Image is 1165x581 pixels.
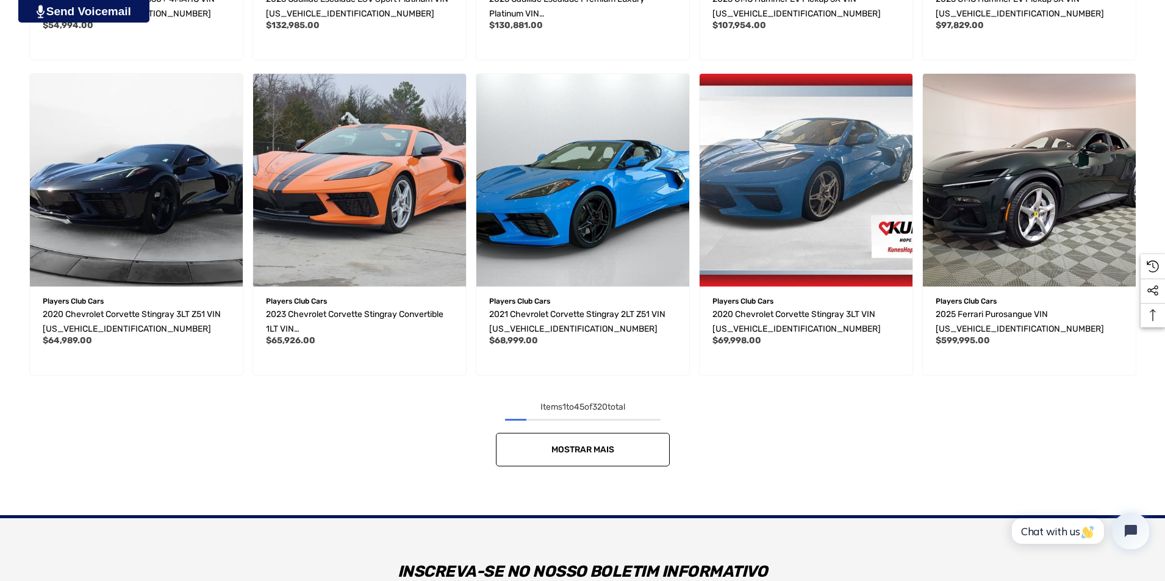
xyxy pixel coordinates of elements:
svg: Recently Viewed [1147,260,1159,273]
a: 2020 Chevrolet Corvette Stingray 3LT Z51 VIN 1G1Y82D4XL5106394,$64,989.00 [30,74,243,287]
img: For Sale: 2020 Chevrolet Corvette Stingray 3LT VIN 1G1Y82D46L5104528 [700,74,912,287]
a: 2020 Chevrolet Corvette Stingray 3LT VIN 1G1Y82D46L5104528,$69,998.00 [700,74,912,287]
img: For Sale: 2020 Chevrolet Corvette Stingray 3LT Z51 VIN 1G1Y82D4XL5106394 [30,74,243,287]
a: 2021 Chevrolet Corvette Stingray 2LT Z51 VIN 1G1YB2D48M5115775,$68,999.00 [489,307,676,337]
img: For Sale: 2025 Ferrari Purosangue VIN ZSG06VTA9S0319580 [923,74,1136,287]
span: 1 [562,402,566,412]
span: $54,994.00 [43,20,93,30]
span: $65,926.00 [266,335,315,346]
span: 2020 Chevrolet Corvette Stingray 3LT VIN [US_VEHICLE_IDENTIFICATION_NUMBER] [712,309,881,334]
span: $132,985.00 [266,20,320,30]
span: 2023 Chevrolet Corvette Stingray Convertible 1LT VIN [US_VEHICLE_IDENTIFICATION_NUMBER] [266,309,443,349]
img: PjwhLS0gR2VuZXJhdG9yOiBHcmF2aXQuaW8gLS0+PHN2ZyB4bWxucz0iaHR0cDovL3d3dy53My5vcmcvMjAwMC9zdmciIHhtb... [37,5,45,18]
a: 2025 Ferrari Purosangue VIN ZSG06VTA9S0319580,$599,995.00 [923,74,1136,287]
img: For Sale: 2021 Chevrolet Corvette Stingray 2LT Z51 VIN 1G1YB2D48M5115775 [476,74,689,287]
svg: Social Media [1147,285,1159,297]
a: 2020 Chevrolet Corvette Stingray 3LT VIN 1G1Y82D46L5104528,$69,998.00 [712,307,900,337]
a: 2023 Chevrolet Corvette Stingray Convertible 1LT VIN 1G1YA3D4XP5140450,$65,926.00 [253,74,466,287]
a: 2025 Ferrari Purosangue VIN ZSG06VTA9S0319580,$599,995.00 [936,307,1123,337]
p: Players Club Cars [489,293,676,309]
span: $97,829.00 [936,20,984,30]
img: For Sale: 2023 Chevrolet Corvette Stingray Convertible 1LT VIN 1G1YA3D4XP5140450 [253,74,466,287]
p: Players Club Cars [936,293,1123,309]
p: Players Club Cars [266,293,453,309]
svg: Top [1141,309,1165,321]
p: Players Club Cars [712,293,900,309]
span: Mostrar mais [551,444,614,455]
span: 2025 Ferrari Purosangue VIN [US_VEHICLE_IDENTIFICATION_NUMBER] [936,309,1104,334]
span: $64,989.00 [43,335,92,346]
span: 45 [574,402,584,412]
p: Players Club Cars [43,293,230,309]
span: 320 [592,402,608,412]
span: 2020 Chevrolet Corvette Stingray 3LT Z51 VIN [US_VEHICLE_IDENTIFICATION_NUMBER] [43,309,221,334]
span: $107,954.00 [712,20,766,30]
span: 2021 Chevrolet Corvette Stingray 2LT Z51 VIN [US_VEHICLE_IDENTIFICATION_NUMBER] [489,309,665,334]
span: $69,998.00 [712,335,761,346]
span: $130,881.00 [489,20,543,30]
span: $68,999.00 [489,335,538,346]
span: $599,995.00 [936,335,990,346]
a: 2021 Chevrolet Corvette Stingray 2LT Z51 VIN 1G1YB2D48M5115775,$68,999.00 [476,74,689,287]
nav: pagination [24,400,1141,466]
a: Mostrar mais [496,433,670,466]
iframe: Tidio Chat [999,502,1160,560]
a: 2023 Chevrolet Corvette Stingray Convertible 1LT VIN 1G1YA3D4XP5140450,$65,926.00 [266,307,453,337]
div: Items to of total [24,400,1141,415]
a: 2020 Chevrolet Corvette Stingray 3LT Z51 VIN 1G1Y82D4XL5106394,$64,989.00 [43,307,230,337]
